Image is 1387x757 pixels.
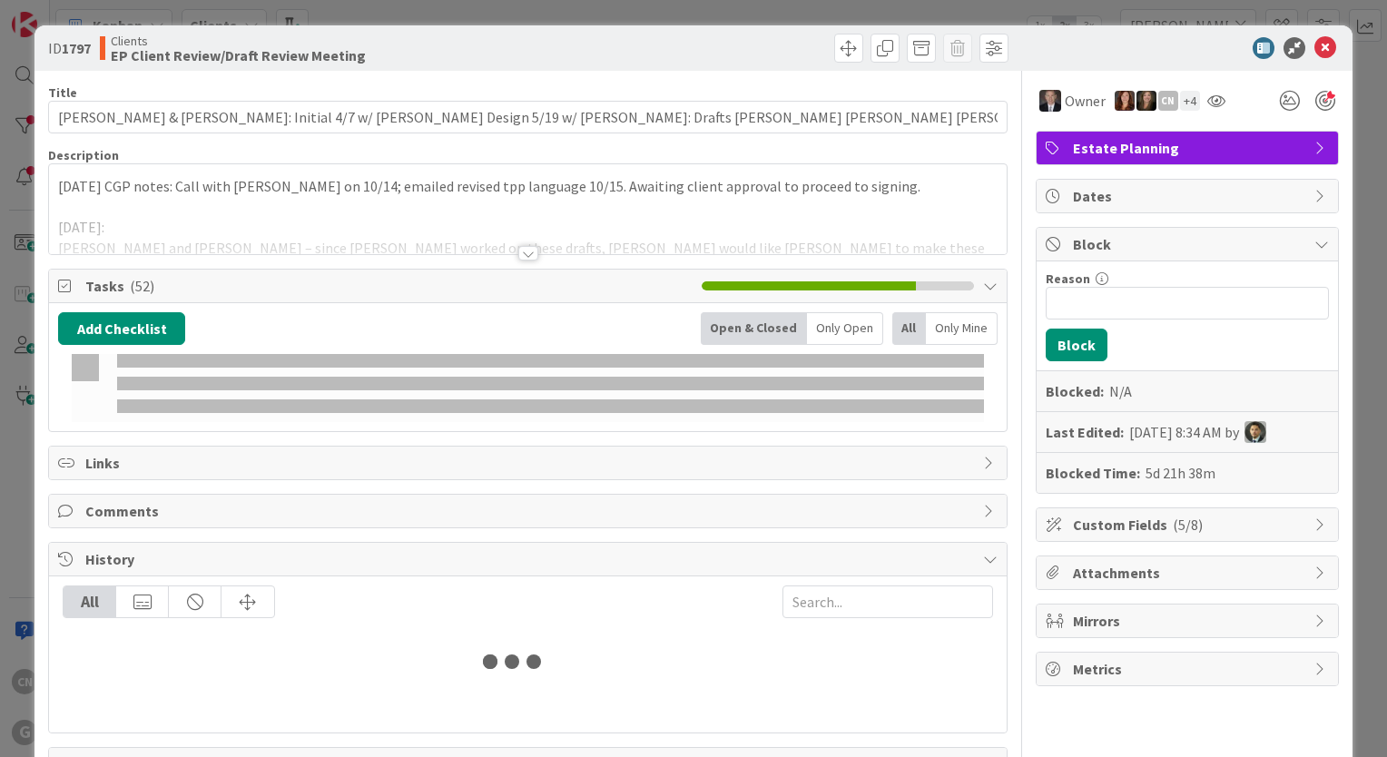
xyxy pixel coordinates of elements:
span: Attachments [1073,562,1305,584]
input: Search... [782,585,993,618]
div: [DATE] 8:34 AM by [1129,421,1266,443]
input: type card name here... [48,101,1008,133]
img: CA [1115,91,1135,111]
div: Only Open [807,312,883,345]
p: [DATE] CGP notes: Call with [PERSON_NAME] on 10/14; emailed revised tpp language 10/15. Awaiting ... [58,176,998,197]
span: Owner [1065,90,1106,112]
b: Last Edited: [1046,421,1124,443]
div: All [64,586,116,617]
span: Metrics [1073,658,1305,680]
span: Block [1073,233,1305,255]
div: 5d 21h 38m [1146,462,1215,484]
b: Blocked: [1046,380,1104,402]
label: Reason [1046,270,1090,287]
span: History [85,548,974,570]
span: Mirrors [1073,610,1305,632]
img: SB [1136,91,1156,111]
span: Estate Planning [1073,137,1305,159]
span: Clients [111,34,366,48]
b: EP Client Review/Draft Review Meeting [111,48,366,63]
div: + 4 [1180,91,1200,111]
div: N/A [1109,380,1132,402]
b: Blocked Time: [1046,462,1140,484]
span: ID [48,37,91,59]
div: Open & Closed [701,312,807,345]
span: Description [48,147,119,163]
b: 1797 [62,39,91,57]
button: Block [1046,329,1107,361]
button: Add Checklist [58,312,185,345]
span: Tasks [85,275,693,297]
span: ( 52 ) [130,277,154,295]
span: Comments [85,500,974,522]
span: ( 5/8 ) [1173,516,1203,534]
img: CG [1244,421,1266,443]
img: BG [1039,90,1061,112]
span: Links [85,452,974,474]
div: CN [1158,91,1178,111]
span: Custom Fields [1073,514,1305,536]
div: All [892,312,926,345]
label: Title [48,84,77,101]
span: Dates [1073,185,1305,207]
div: Only Mine [926,312,998,345]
